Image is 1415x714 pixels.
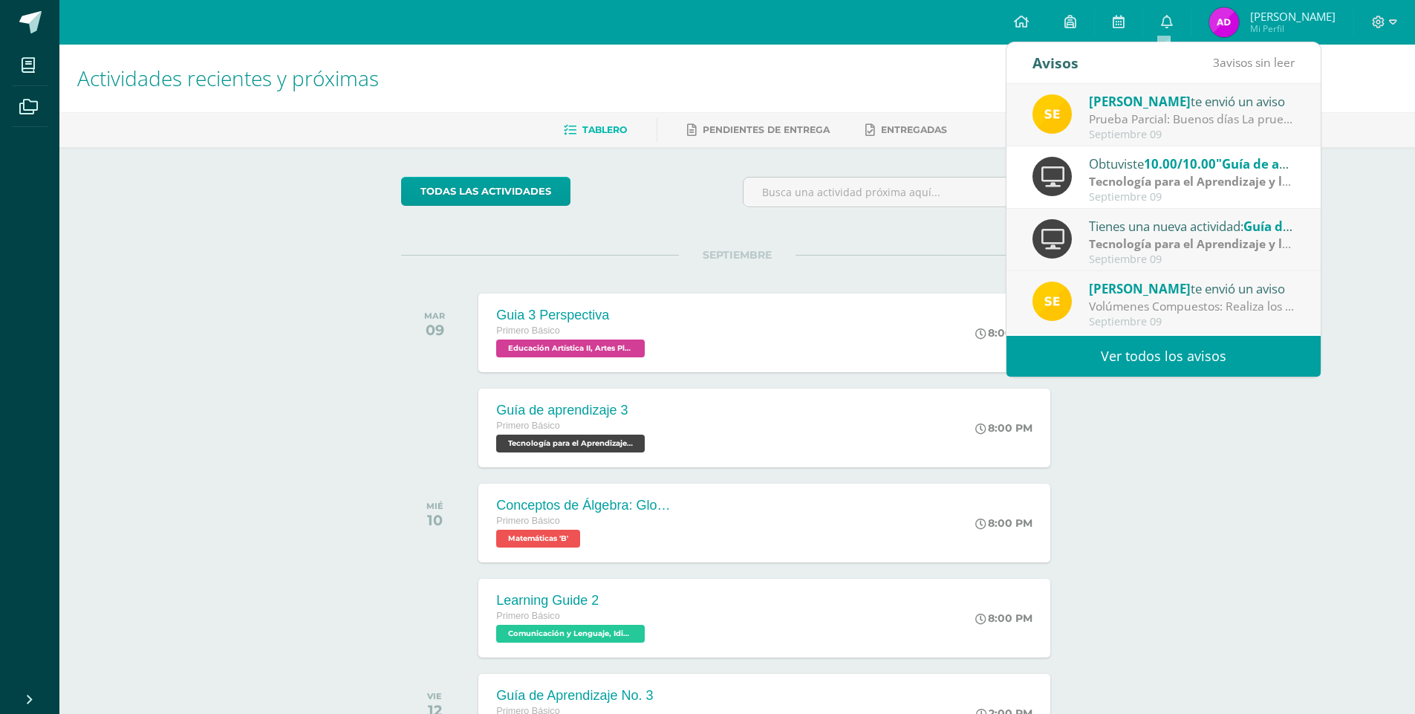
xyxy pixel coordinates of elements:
span: avisos sin leer [1213,54,1295,71]
div: | Zona [1089,173,1295,190]
img: 03c2987289e60ca238394da5f82a525a.png [1032,94,1072,134]
span: Tablero [582,124,627,135]
a: Ver todos los avisos [1006,336,1321,377]
span: Pendientes de entrega [703,124,830,135]
div: Learning Guide 2 [496,593,648,608]
span: Primero Básico [496,516,559,526]
div: Tienes una nueva actividad: [1089,216,1295,236]
div: Guía de Aprendizaje No. 3 [496,688,653,704]
span: Tecnología para el Aprendizaje y la Comunicación (Informática) 'B' [496,435,645,452]
span: Primero Básico [496,611,559,621]
div: te envió un aviso [1089,279,1295,298]
div: Septiembre 09 [1089,253,1295,266]
div: MAR [424,311,445,321]
div: VIE [427,691,442,701]
div: MIÉ [426,501,443,511]
span: Actividades recientes y próximas [77,64,379,92]
a: Entregadas [865,118,947,142]
span: Mi Perfil [1250,22,1336,35]
span: Entregadas [881,124,947,135]
div: Septiembre 09 [1089,191,1295,204]
span: [PERSON_NAME] [1089,93,1191,110]
span: Primero Básico [496,421,559,431]
div: Conceptos de Álgebra: Glosario [496,498,674,513]
img: 03c2987289e60ca238394da5f82a525a.png [1032,282,1072,321]
div: Septiembre 09 [1089,316,1295,328]
div: 09 [424,321,445,339]
img: ac888ce269e8f22630cba16086a8e20e.png [1209,7,1239,37]
span: Primero Básico [496,325,559,336]
span: Educación Artística II, Artes Plásticas 'B' [496,340,645,357]
div: | Zona [1089,236,1295,253]
div: Avisos [1032,42,1079,83]
a: Pendientes de entrega [687,118,830,142]
div: Obtuviste en [1089,154,1295,173]
div: 8:00 PM [975,326,1032,340]
span: Matemáticas 'B' [496,530,580,548]
div: Septiembre 09 [1089,129,1295,141]
span: 3 [1213,54,1220,71]
span: Comunicación y Lenguaje, Idioma Extranjero Inglés 'B' [496,625,645,643]
div: Guia 3 Perspectiva [496,308,648,323]
div: Guía de aprendizaje 3 [496,403,648,418]
div: Volúmenes Compuestos: Realiza los siguientes ejercicios en tu cuaderno. Debes encontrar el volume... [1089,298,1295,315]
span: 10.00/10.00 [1144,155,1216,172]
span: Guía de aprendizaje 3 [1243,218,1377,235]
a: todas las Actividades [401,177,570,206]
div: te envió un aviso [1089,91,1295,111]
input: Busca una actividad próxima aquí... [744,178,1073,207]
div: 8:00 PM [975,516,1032,530]
span: SEPTIEMBRE [679,248,796,262]
div: Prueba Parcial: Buenos días La prueba Parcial se realizará la próxima semana en los siguientes dí... [1089,111,1295,128]
span: [PERSON_NAME] [1250,9,1336,24]
a: Tablero [564,118,627,142]
div: 8:00 PM [975,611,1032,625]
span: [PERSON_NAME] [1089,280,1191,297]
span: "Guía de aprendizaje 3" [1216,155,1362,172]
div: 8:00 PM [975,421,1032,435]
div: 10 [426,511,443,529]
